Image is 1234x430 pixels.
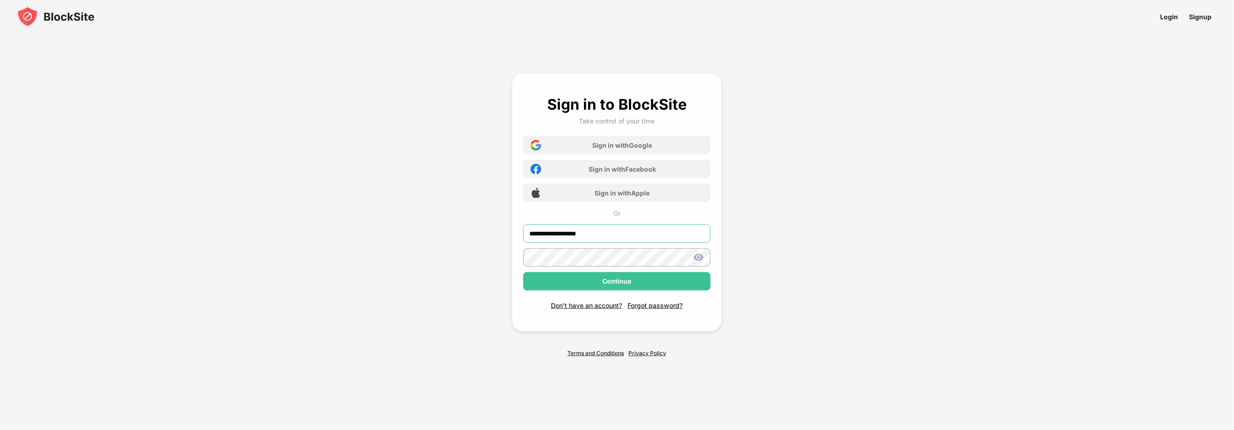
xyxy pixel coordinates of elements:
[547,95,687,113] div: Sign in to BlockSite
[551,302,623,309] div: Don't have an account?
[568,350,624,357] a: Terms and Conditions
[593,141,652,149] div: Sign in with Google
[17,6,95,28] img: blocksite-icon-black.svg
[603,278,632,285] div: Continue
[628,302,683,309] div: Forgot password?
[531,140,541,151] img: google-icon.png
[629,350,667,357] a: Privacy Policy
[579,117,655,125] div: Take control of your time
[531,188,541,198] img: apple-icon.png
[595,189,650,197] div: Sign in with Apple
[1184,6,1217,27] a: Signup
[531,164,541,174] img: facebook-icon.png
[523,209,711,217] div: Or
[693,252,704,263] img: show-password.svg
[1155,6,1184,27] a: Login
[589,165,656,173] div: Sign in with Facebook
